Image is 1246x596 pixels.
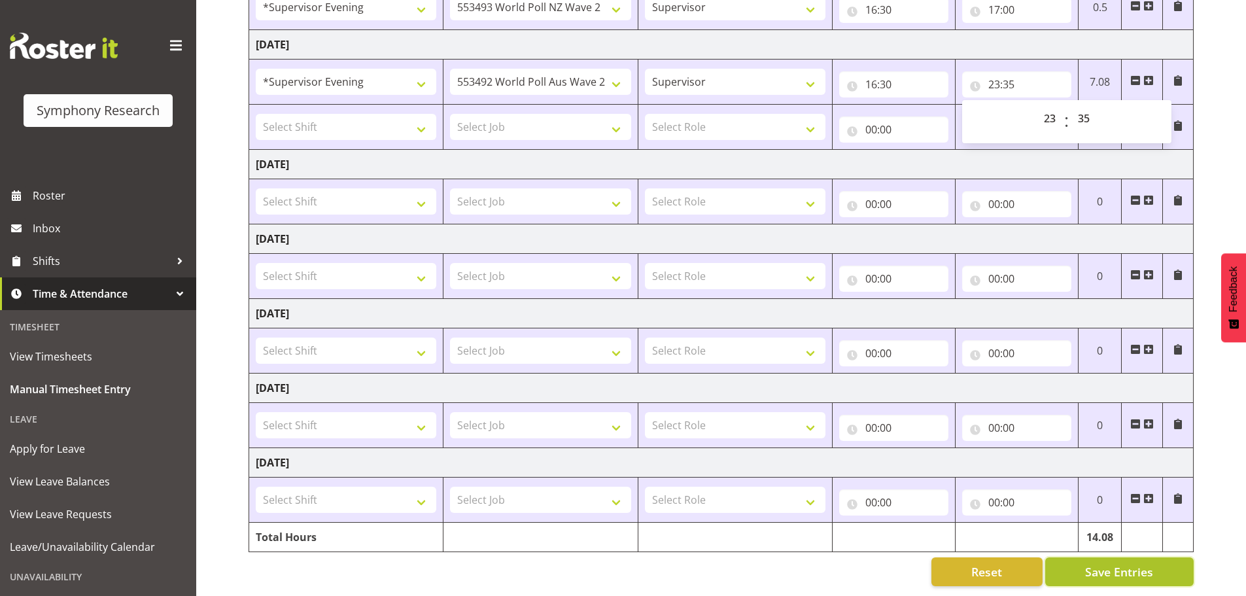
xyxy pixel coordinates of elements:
[962,415,1071,441] input: Click to select...
[971,563,1002,580] span: Reset
[249,523,443,552] td: Total Hours
[249,150,1194,179] td: [DATE]
[249,299,1194,328] td: [DATE]
[839,415,948,441] input: Click to select...
[839,71,948,97] input: Click to select...
[3,432,193,465] a: Apply for Leave
[3,340,193,373] a: View Timesheets
[3,465,193,498] a: View Leave Balances
[249,224,1194,254] td: [DATE]
[37,101,160,120] div: Symphony Research
[249,30,1194,60] td: [DATE]
[10,379,186,399] span: Manual Timesheet Entry
[3,563,193,590] div: Unavailability
[3,498,193,531] a: View Leave Requests
[1078,179,1122,224] td: 0
[10,439,186,459] span: Apply for Leave
[839,489,948,516] input: Click to select...
[10,537,186,557] span: Leave/Unavailability Calendar
[839,340,948,366] input: Click to select...
[1045,557,1194,586] button: Save Entries
[249,448,1194,478] td: [DATE]
[962,191,1071,217] input: Click to select...
[962,71,1071,97] input: Click to select...
[33,186,190,205] span: Roster
[962,489,1071,516] input: Click to select...
[839,116,948,143] input: Click to select...
[33,284,170,304] span: Time & Attendance
[33,251,170,271] span: Shifts
[1064,105,1069,138] span: :
[931,557,1043,586] button: Reset
[1078,60,1122,105] td: 7.08
[839,191,948,217] input: Click to select...
[962,266,1071,292] input: Click to select...
[1085,563,1153,580] span: Save Entries
[962,340,1071,366] input: Click to select...
[1078,254,1122,299] td: 0
[3,531,193,563] a: Leave/Unavailability Calendar
[839,266,948,292] input: Click to select...
[1228,266,1239,312] span: Feedback
[3,373,193,406] a: Manual Timesheet Entry
[10,504,186,524] span: View Leave Requests
[10,472,186,491] span: View Leave Balances
[1078,523,1122,552] td: 14.08
[1078,328,1122,374] td: 0
[1221,253,1246,342] button: Feedback - Show survey
[33,219,190,238] span: Inbox
[3,406,193,432] div: Leave
[1078,478,1122,523] td: 0
[1078,403,1122,448] td: 0
[10,347,186,366] span: View Timesheets
[3,313,193,340] div: Timesheet
[249,374,1194,403] td: [DATE]
[10,33,118,59] img: Rosterit website logo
